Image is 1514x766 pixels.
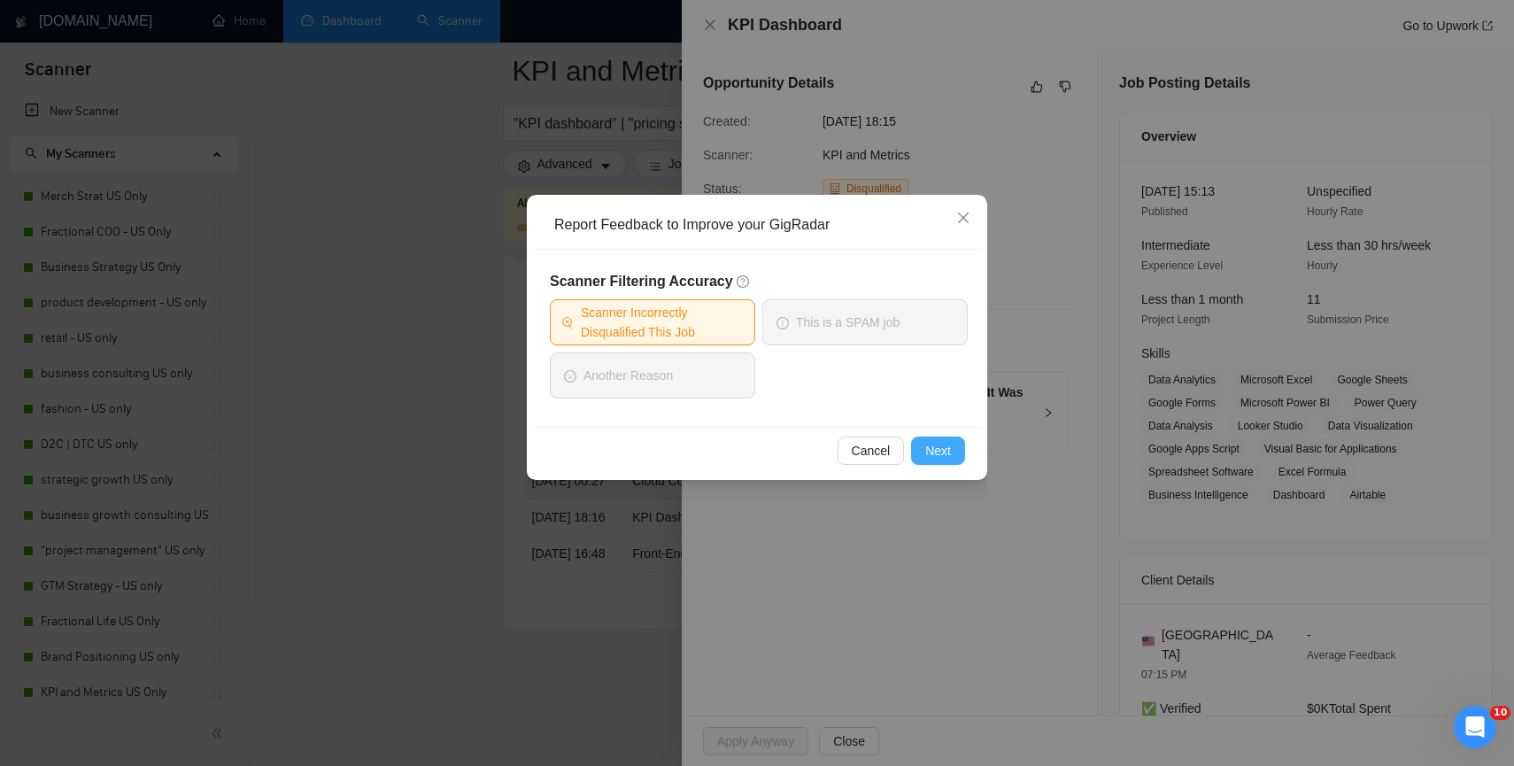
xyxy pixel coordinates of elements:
[762,299,968,345] button: exclamation-circleThis is a SPAM job
[550,299,755,345] button: Scanner Incorrectly Disqualified This Job
[554,215,972,235] div: Report Feedback to Improve your GigRadar
[838,437,905,465] button: Cancel
[737,275,751,289] span: question-circle
[939,195,987,243] button: Close
[581,303,744,342] span: Scanner Incorrectly Disqualified This Job
[925,441,951,460] span: Next
[550,271,968,292] h5: Scanner Filtering Accuracy
[1490,706,1510,720] span: 10
[956,211,970,225] span: close
[1454,706,1496,748] iframe: Intercom live chat
[550,352,755,398] button: frownAnother Reason
[911,437,965,465] button: Next
[852,441,891,460] span: Cancel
